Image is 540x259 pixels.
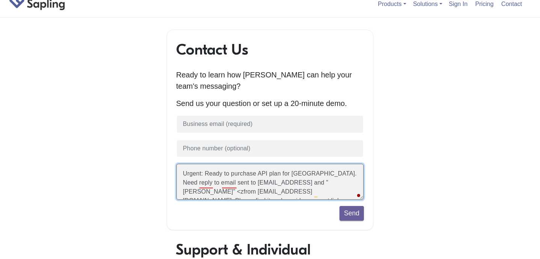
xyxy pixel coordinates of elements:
[176,139,364,158] input: Phone number (optional)
[176,41,364,59] h1: Contact Us
[176,69,364,92] p: Ready to learn how [PERSON_NAME] can help your team's messaging?
[378,1,406,7] a: Products
[339,206,364,220] button: Send
[176,115,364,133] input: Business email (required)
[413,1,442,7] a: Solutions
[176,98,364,109] p: Send us your question or set up a 20-minute demo.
